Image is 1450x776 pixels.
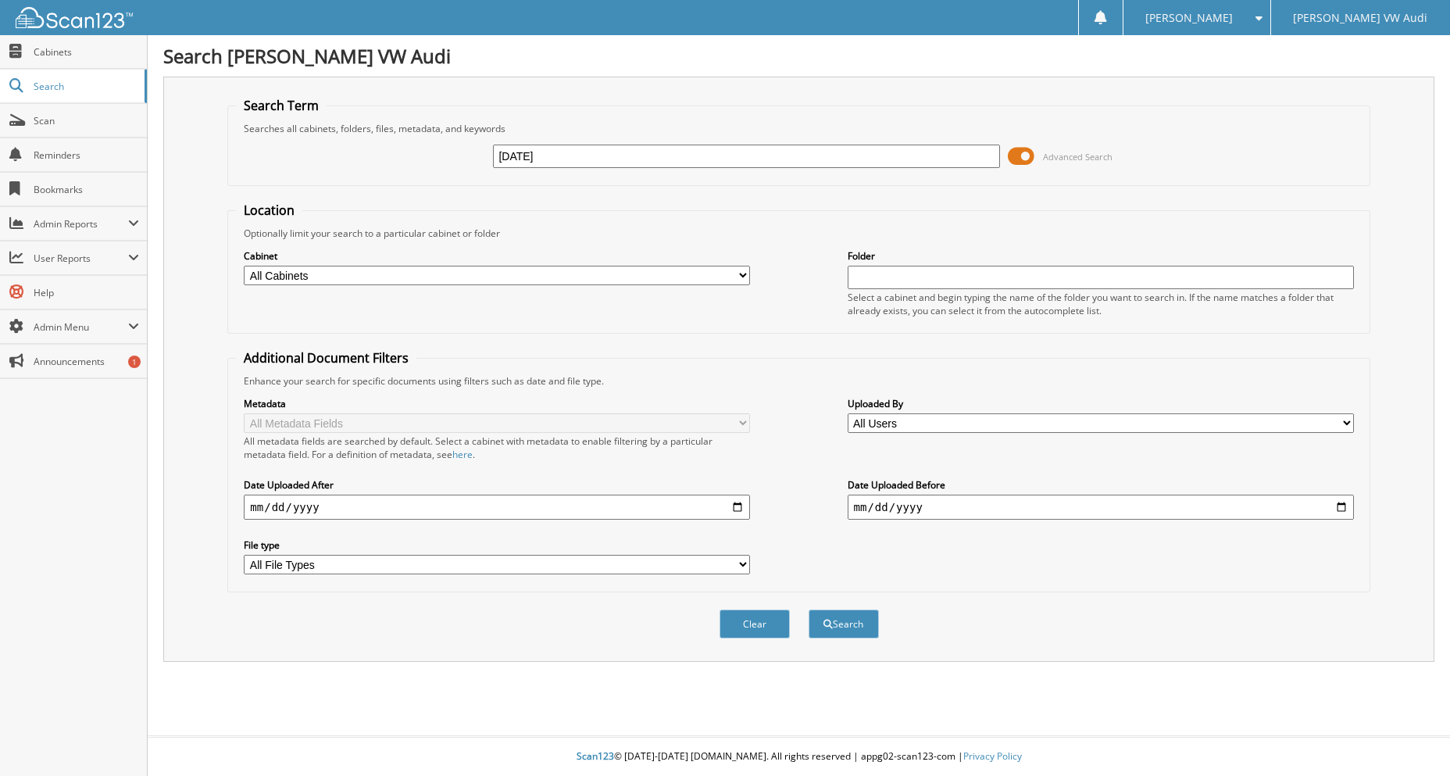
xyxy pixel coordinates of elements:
label: Date Uploaded After [244,478,750,492]
div: © [DATE]-[DATE] [DOMAIN_NAME]. All rights reserved | appg02-scan123-com | [148,738,1450,776]
legend: Search Term [236,97,327,114]
span: Admin Menu [34,320,128,334]
button: Clear [720,610,790,638]
span: Bookmarks [34,183,139,196]
input: end [848,495,1354,520]
span: Announcements [34,355,139,368]
label: Date Uploaded Before [848,478,1354,492]
a: here [452,448,473,461]
label: Folder [848,249,1354,263]
span: Admin Reports [34,217,128,231]
img: scan123-logo-white.svg [16,7,133,28]
div: 1 [128,356,141,368]
legend: Additional Document Filters [236,349,416,367]
label: Metadata [244,397,750,410]
span: Help [34,286,139,299]
legend: Location [236,202,302,219]
input: start [244,495,750,520]
h1: Search [PERSON_NAME] VW Audi [163,43,1434,69]
span: Scan [34,114,139,127]
div: Enhance your search for specific documents using filters such as date and file type. [236,374,1361,388]
div: Optionally limit your search to a particular cabinet or folder [236,227,1361,240]
span: [PERSON_NAME] VW Audi [1293,13,1427,23]
span: Advanced Search [1043,151,1112,163]
label: File type [244,538,750,552]
span: Search [34,80,137,93]
div: Select a cabinet and begin typing the name of the folder you want to search in. If the name match... [848,291,1354,317]
a: Privacy Policy [963,749,1022,763]
span: Scan123 [577,749,614,763]
span: Reminders [34,148,139,162]
label: Cabinet [244,249,750,263]
label: Uploaded By [848,397,1354,410]
button: Search [809,610,879,638]
div: All metadata fields are searched by default. Select a cabinet with metadata to enable filtering b... [244,434,750,461]
span: User Reports [34,252,128,265]
div: Searches all cabinets, folders, files, metadata, and keywords [236,122,1361,135]
span: Cabinets [34,45,139,59]
span: [PERSON_NAME] [1145,13,1233,23]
